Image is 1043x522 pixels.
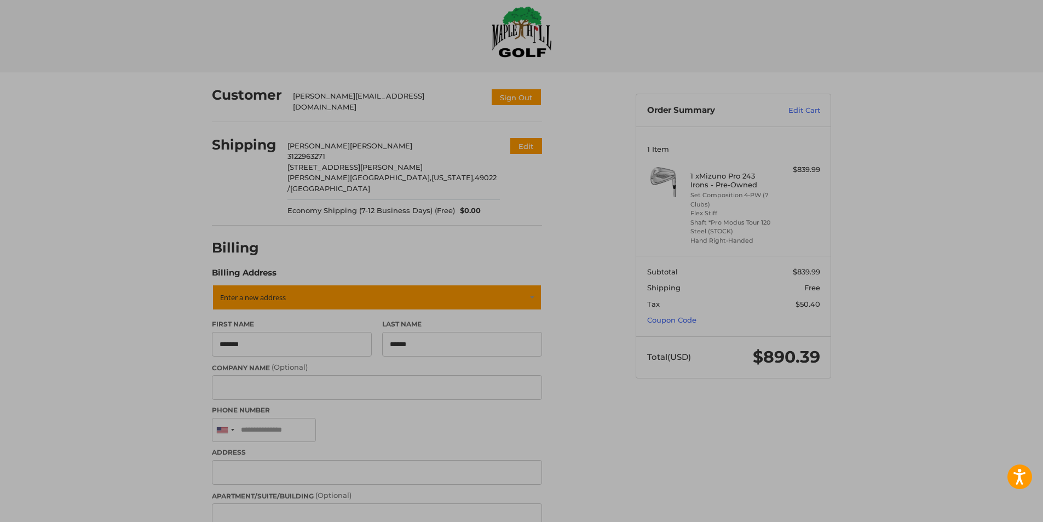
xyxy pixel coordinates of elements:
a: Enter or select a different address [212,284,542,311]
img: Maple Hill Golf [492,6,552,58]
small: (Optional) [272,363,308,371]
span: Economy Shipping (7-12 Business Days) (Free) [287,205,455,216]
label: Phone Number [212,405,542,415]
span: $0.00 [455,205,481,216]
li: Hand Right-Handed [690,236,774,245]
span: [PERSON_NAME] [287,141,350,150]
iframe: Google Customer Reviews [953,492,1043,522]
h3: 1 Item [647,145,820,153]
span: 49022 / [287,173,497,193]
div: $839.99 [777,164,820,175]
button: Edit [510,138,542,154]
div: [PERSON_NAME][EMAIL_ADDRESS][DOMAIN_NAME] [293,91,480,112]
span: Tax [647,300,660,308]
li: Shaft *Pro Modus Tour 120 Steel (STOCK) [690,218,774,236]
label: Address [212,448,542,457]
h3: Order Summary [647,105,765,116]
span: [PERSON_NAME][GEOGRAPHIC_DATA], [287,173,431,182]
small: (Optional) [315,491,351,500]
h2: Customer [212,87,282,104]
span: [PERSON_NAME] [350,141,412,150]
span: Enter a new address [220,292,286,302]
label: Apartment/Suite/Building [212,490,542,501]
label: First Name [212,319,372,329]
span: 3122963271 [287,152,325,160]
a: Edit Cart [765,105,820,116]
span: Subtotal [647,267,678,276]
label: Last Name [382,319,542,329]
div: United States: +1 [212,418,238,442]
button: Sign Out [491,88,542,106]
span: $839.99 [793,267,820,276]
li: Set Composition 4-PW (7 Clubs) [690,191,774,209]
label: Company Name [212,362,542,373]
span: Total (USD) [647,352,691,362]
span: Shipping [647,283,681,292]
span: Free [804,283,820,292]
span: [STREET_ADDRESS][PERSON_NAME] [287,163,423,171]
h2: Billing [212,239,276,256]
h2: Shipping [212,136,276,153]
a: Coupon Code [647,316,696,324]
legend: Billing Address [212,267,276,284]
span: [GEOGRAPHIC_DATA] [290,184,370,193]
h4: 1 x Mizuno Pro 243 Irons - Pre-Owned [690,171,774,190]
span: [US_STATE], [431,173,475,182]
li: Flex Stiff [690,209,774,218]
span: $890.39 [753,347,820,367]
span: $50.40 [796,300,820,308]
